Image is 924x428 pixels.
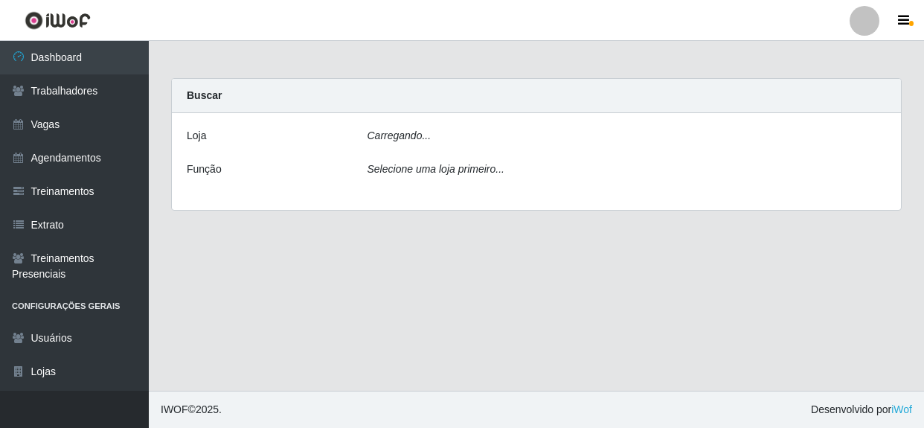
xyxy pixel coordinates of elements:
[25,11,91,30] img: CoreUI Logo
[161,402,222,418] span: © 2025 .
[187,89,222,101] strong: Buscar
[161,403,188,415] span: IWOF
[368,130,431,141] i: Carregando...
[187,128,206,144] label: Loja
[187,162,222,177] label: Função
[891,403,912,415] a: iWof
[811,402,912,418] span: Desenvolvido por
[368,163,504,175] i: Selecione uma loja primeiro...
